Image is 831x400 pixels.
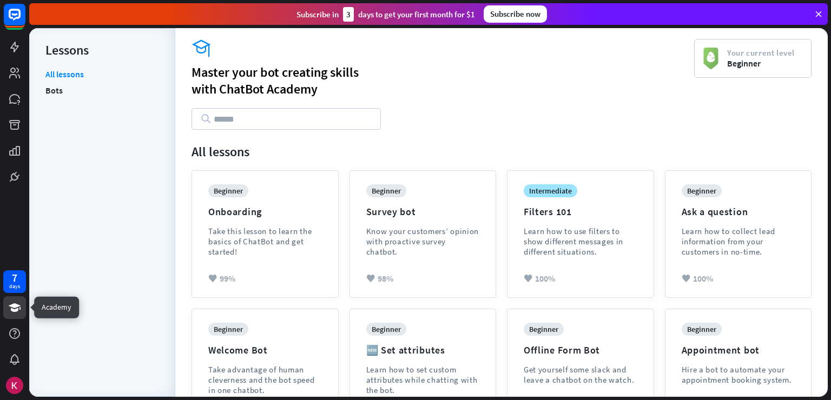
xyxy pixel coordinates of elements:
div: beginner [366,184,406,197]
i: heart [208,275,217,283]
div: beginner [682,184,722,197]
span: 100% [535,273,555,284]
div: days [9,283,20,290]
div: Subscribe in days to get your first month for $1 [296,7,475,22]
div: beginner [682,323,722,336]
div: Take advantage of human cleverness and the bot speed in one chatbot. [208,364,322,395]
span: Your current level [727,48,795,58]
div: beginner [524,323,564,336]
div: Get yourself some slack and leave a chatbot on the watch. [524,364,637,385]
span: 98% [378,273,393,284]
a: All lessons [45,69,84,82]
a: 7 days [3,270,26,293]
span: 99% [220,273,235,284]
div: 3 [343,7,354,22]
div: Hire a bot to automate your appointment booking system. [682,364,795,385]
span: 100% [693,273,713,284]
div: Subscribe now [484,5,547,23]
div: Take this lesson to learn the basics of ChatBot and get started! [208,226,322,257]
div: Welcome Bot [208,344,268,356]
div: Appointment bot [682,344,760,356]
div: Survey bot [366,205,416,218]
div: Learn how to set custom attributes while chatting with the bot. [366,364,480,395]
div: Ask a question [682,205,748,218]
div: Learn how to use filters to show different messages in different situations. [524,226,637,257]
div: beginner [208,184,248,197]
div: Learn how to collect lead information from your customers in no-time. [682,226,795,257]
div: Know your customers’ opinion with proactive survey chatbot. [366,226,480,257]
div: beginner [366,323,406,336]
i: heart [524,275,532,283]
div: 🆕 Set attributes [366,344,445,356]
div: beginner [208,323,248,336]
i: heart [682,275,690,283]
span: Beginner [727,58,795,69]
div: All lessons [192,143,812,160]
div: Filters 101 [524,205,572,218]
a: Bots [45,82,63,98]
i: heart [366,275,375,283]
div: 7 [12,273,17,283]
div: Lessons [45,42,159,58]
i: academy [192,39,694,58]
div: Master your bot creating skills with ChatBot Academy [192,64,694,97]
div: Offline Form Bot [524,344,600,356]
div: intermediate [524,184,577,197]
div: Onboarding [208,205,262,218]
